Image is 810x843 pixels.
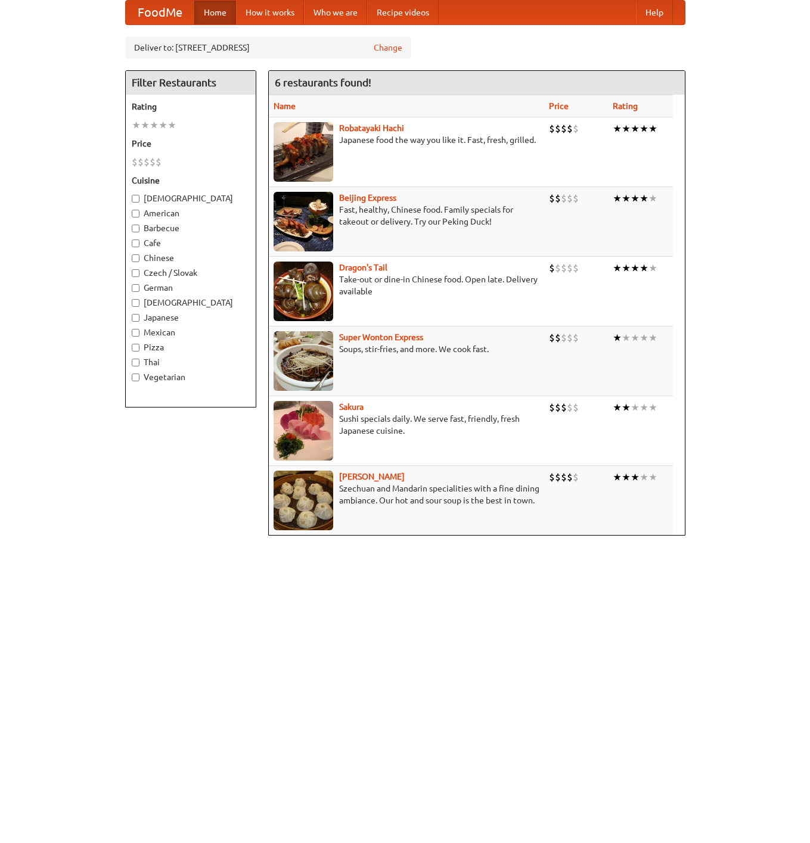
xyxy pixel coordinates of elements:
[622,401,631,414] li: ★
[549,192,555,205] li: $
[274,471,333,530] img: shandong.jpg
[132,299,139,307] input: [DEMOGRAPHIC_DATA]
[339,472,405,481] a: [PERSON_NAME]
[622,122,631,135] li: ★
[640,331,648,344] li: ★
[132,297,250,309] label: [DEMOGRAPHIC_DATA]
[631,262,640,275] li: ★
[573,471,579,484] li: $
[132,101,250,113] h5: Rating
[613,192,622,205] li: ★
[132,344,139,351] input: Pizza
[622,192,631,205] li: ★
[631,192,640,205] li: ★
[132,267,250,279] label: Czech / Slovak
[648,471,657,484] li: ★
[132,119,141,132] li: ★
[339,193,396,203] a: Beijing Express
[156,155,162,169] li: $
[132,192,250,204] label: [DEMOGRAPHIC_DATA]
[132,371,250,383] label: Vegetarian
[132,284,139,292] input: German
[567,122,573,135] li: $
[138,155,144,169] li: $
[573,192,579,205] li: $
[648,331,657,344] li: ★
[567,471,573,484] li: $
[274,192,333,251] img: beijing.jpg
[622,331,631,344] li: ★
[636,1,673,24] a: Help
[141,119,150,132] li: ★
[339,402,364,412] b: Sakura
[274,262,333,321] img: dragon.jpg
[132,207,250,219] label: American
[132,239,139,247] input: Cafe
[132,282,250,294] label: German
[274,343,540,355] p: Soups, stir-fries, and more. We cook fast.
[555,331,561,344] li: $
[648,122,657,135] li: ★
[613,331,622,344] li: ★
[132,225,139,232] input: Barbecue
[561,122,567,135] li: $
[274,401,333,461] img: sakura.jpg
[132,210,139,217] input: American
[159,119,167,132] li: ★
[561,331,567,344] li: $
[549,262,555,275] li: $
[567,331,573,344] li: $
[573,262,579,275] li: $
[236,1,304,24] a: How it works
[132,326,250,338] label: Mexican
[561,401,567,414] li: $
[622,262,631,275] li: ★
[304,1,367,24] a: Who we are
[555,122,561,135] li: $
[573,401,579,414] li: $
[549,122,555,135] li: $
[613,101,638,111] a: Rating
[167,119,176,132] li: ★
[339,332,423,342] a: Super Wonton Express
[132,314,139,322] input: Japanese
[274,273,540,297] p: Take-out or dine-in Chinese food. Open late. Delivery available
[640,471,648,484] li: ★
[132,341,250,353] label: Pizza
[374,42,402,54] a: Change
[567,401,573,414] li: $
[339,263,387,272] a: Dragon's Tail
[126,71,256,95] h4: Filter Restaurants
[275,77,371,88] ng-pluralize: 6 restaurants found!
[555,262,561,275] li: $
[622,471,631,484] li: ★
[132,175,250,186] h5: Cuisine
[339,123,404,133] a: Robatayaki Hachi
[274,134,540,146] p: Japanese food the way you like it. Fast, fresh, grilled.
[132,138,250,150] h5: Price
[631,331,640,344] li: ★
[274,101,296,111] a: Name
[640,262,648,275] li: ★
[150,119,159,132] li: ★
[631,471,640,484] li: ★
[648,192,657,205] li: ★
[132,312,250,323] label: Japanese
[549,471,555,484] li: $
[132,374,139,381] input: Vegetarian
[613,122,622,135] li: ★
[144,155,150,169] li: $
[132,195,139,203] input: [DEMOGRAPHIC_DATA]
[561,262,567,275] li: $
[555,471,561,484] li: $
[648,401,657,414] li: ★
[640,122,648,135] li: ★
[573,122,579,135] li: $
[631,122,640,135] li: ★
[132,269,139,277] input: Czech / Slovak
[274,331,333,391] img: superwonton.jpg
